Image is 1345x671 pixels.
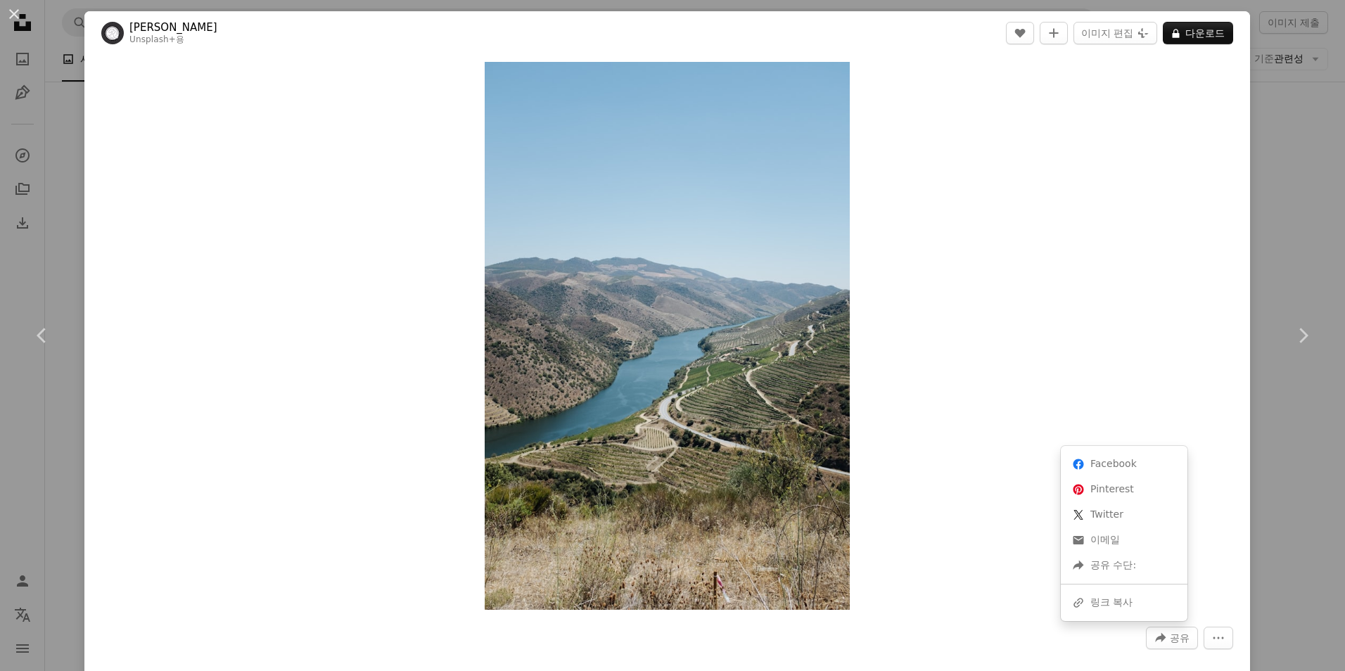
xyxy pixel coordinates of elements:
[1066,477,1182,502] a: Pinterest에 공유
[1061,446,1187,621] div: 이 이미지 공유
[1066,590,1182,615] div: 링크 복사
[1146,627,1198,649] button: 이 이미지 공유
[1170,627,1190,648] span: 공유
[1066,502,1182,528] a: Twitter에 공유
[1066,452,1182,477] a: Facebook에 공유
[1066,528,1182,553] a: 이메일로 공유에 공유
[1066,553,1182,578] div: 공유 수단:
